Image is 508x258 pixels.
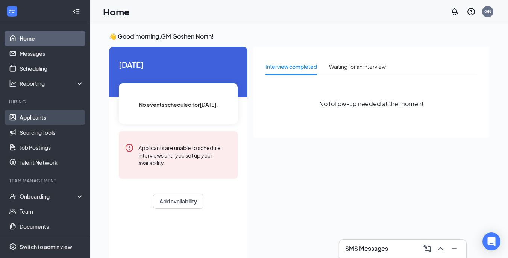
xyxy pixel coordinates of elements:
div: Applicants are unable to schedule interviews until you set up your availability. [138,143,232,167]
div: Interview completed [265,62,317,71]
svg: ComposeMessage [423,244,432,253]
h1: Home [103,5,130,18]
svg: UserCheck [9,193,17,200]
button: Minimize [448,243,460,255]
svg: WorkstreamLogo [8,8,16,15]
div: Waiting for an interview [329,62,386,71]
svg: Analysis [9,80,17,87]
a: Home [20,31,84,46]
h3: 👋 Good morning, GM Goshen North ! [109,32,489,41]
svg: Error [125,143,134,152]
div: Hiring [9,99,82,105]
div: Switch to admin view [20,243,72,250]
svg: Notifications [450,7,459,16]
div: Open Intercom Messenger [482,232,500,250]
button: Add availability [153,194,203,209]
span: [DATE] [119,59,238,70]
button: ComposeMessage [421,243,433,255]
a: Team [20,204,84,219]
a: Scheduling [20,61,84,76]
a: Talent Network [20,155,84,170]
svg: QuestionInfo [467,7,476,16]
div: GN [484,8,491,15]
div: Reporting [20,80,84,87]
h3: SMS Messages [345,244,388,253]
a: Job Postings [20,140,84,155]
button: ChevronUp [435,243,447,255]
svg: Collapse [73,8,80,15]
div: Onboarding [20,193,77,200]
a: Applicants [20,110,84,125]
div: Team Management [9,178,82,184]
span: No follow-up needed at the moment [319,99,424,108]
span: No events scheduled for [DATE] . [139,100,218,109]
svg: ChevronUp [436,244,445,253]
a: Documents [20,219,84,234]
a: Messages [20,46,84,61]
svg: Minimize [450,244,459,253]
a: Sourcing Tools [20,125,84,140]
a: SurveysCrown [20,234,84,249]
svg: Settings [9,243,17,250]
